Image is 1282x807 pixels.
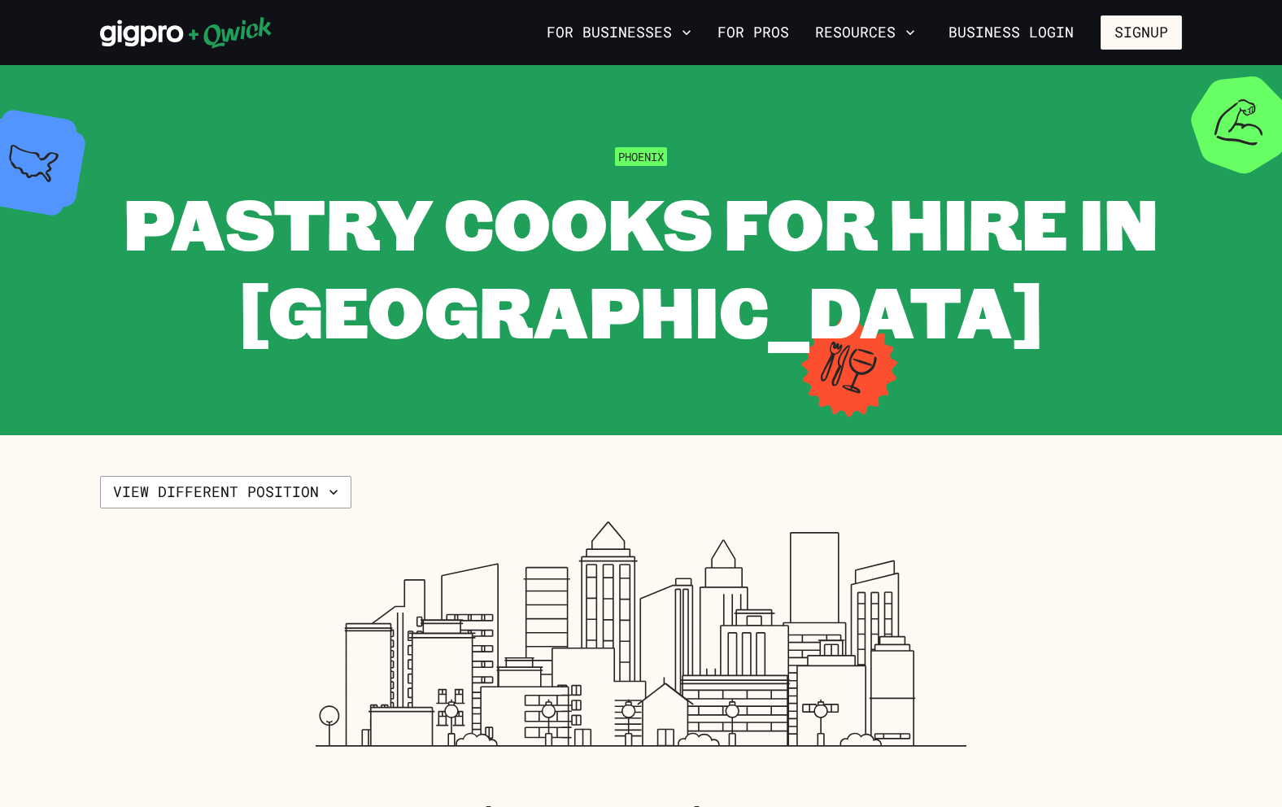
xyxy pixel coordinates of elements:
[615,147,667,166] span: Phoenix
[540,19,698,46] button: For Businesses
[711,19,796,46] a: For Pros
[809,19,922,46] button: Resources
[1101,15,1182,50] button: Signup
[124,176,1158,357] span: Pastry Cooks for Hire in [GEOGRAPHIC_DATA]
[100,476,351,508] button: View different position
[100,16,272,49] img: Qwick
[324,768,958,807] iframe: Netlify Drawer
[935,15,1088,50] a: Business Login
